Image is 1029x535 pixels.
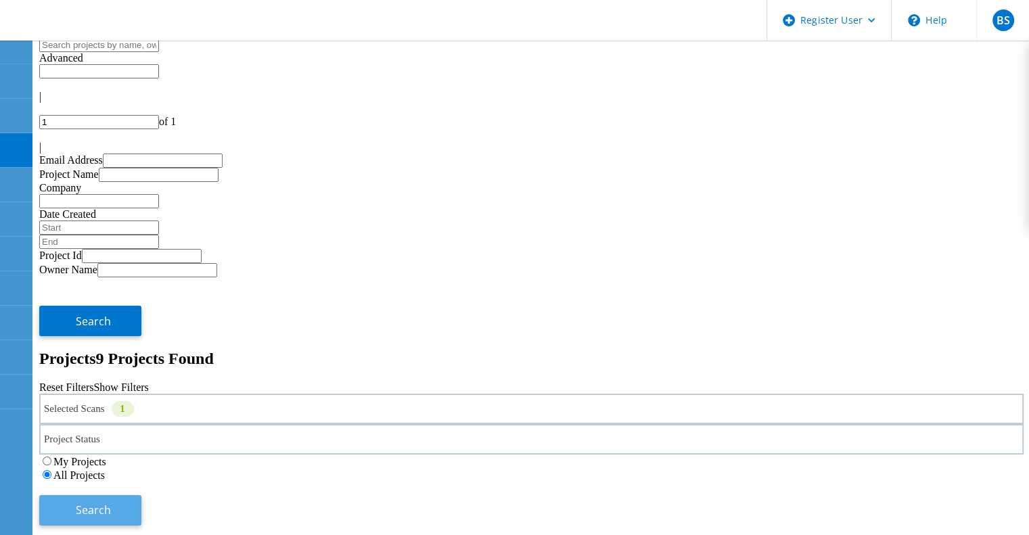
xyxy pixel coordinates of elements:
[39,52,83,64] span: Advanced
[93,381,148,393] a: Show Filters
[39,394,1024,424] div: Selected Scans
[39,141,1024,154] div: |
[39,208,96,220] label: Date Created
[96,350,214,367] span: 9 Projects Found
[53,469,105,481] label: All Projects
[159,116,176,127] span: of 1
[39,168,99,180] label: Project Name
[39,38,159,52] input: Search projects by name, owner, ID, company, etc
[14,26,159,38] a: Live Optics Dashboard
[908,14,920,26] svg: \n
[39,182,81,193] label: Company
[39,381,93,393] a: Reset Filters
[76,314,111,329] span: Search
[39,154,103,166] label: Email Address
[39,250,82,261] label: Project Id
[39,91,1024,103] div: |
[76,503,111,517] span: Search
[39,264,97,275] label: Owner Name
[112,401,134,417] div: 1
[996,15,1009,26] span: BS
[39,235,159,249] input: End
[39,350,96,367] b: Projects
[39,220,159,235] input: Start
[39,424,1024,455] div: Project Status
[53,456,106,467] label: My Projects
[39,495,141,526] button: Search
[39,306,141,336] button: Search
